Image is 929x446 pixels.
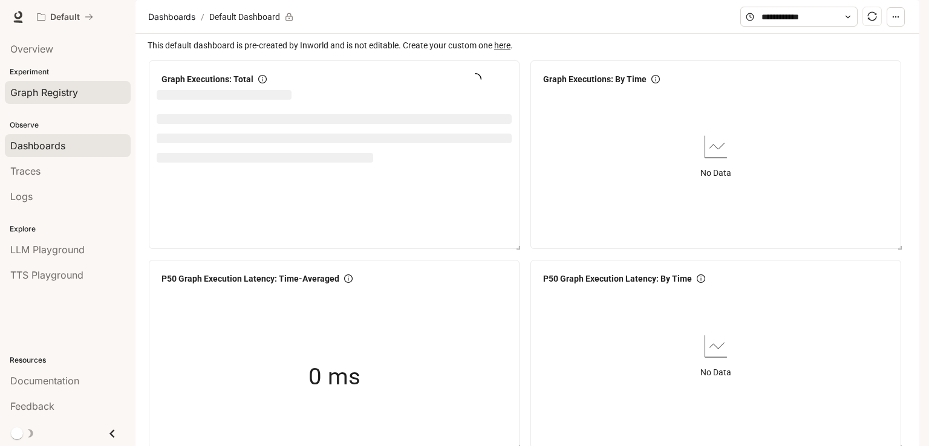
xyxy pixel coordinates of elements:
[494,40,510,50] a: here
[697,274,705,283] span: info-circle
[201,10,204,24] span: /
[148,10,195,24] span: Dashboards
[258,75,267,83] span: info-circle
[543,73,647,86] span: Graph Executions: By Time
[50,12,80,22] p: Default
[161,73,253,86] span: Graph Executions: Total
[161,272,339,285] span: P50 Graph Execution Latency: Time-Averaged
[207,5,282,28] article: Default Dashboard
[145,10,198,24] button: Dashboards
[308,358,360,395] span: 0 ms
[468,72,483,86] span: loading
[344,274,353,283] span: info-circle
[651,75,660,83] span: info-circle
[700,366,731,379] article: No Data
[700,166,731,179] article: No Data
[867,11,877,21] span: sync
[543,272,692,285] span: P50 Graph Execution Latency: By Time
[31,5,99,29] button: All workspaces
[148,39,910,52] span: This default dashboard is pre-created by Inworld and is not editable. Create your custom one .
